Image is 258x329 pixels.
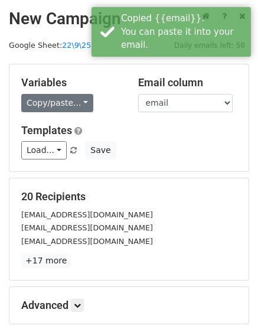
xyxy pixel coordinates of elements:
h5: 20 Recipients [21,190,237,203]
a: Load... [21,141,67,159]
a: Templates [21,124,72,136]
iframe: Chat Widget [199,272,258,329]
a: 22\9\25 [62,41,91,50]
small: Google Sheet: [9,41,91,50]
a: Copy/paste... [21,94,93,112]
h5: Advanced [21,299,237,312]
h5: Variables [21,76,120,89]
small: [EMAIL_ADDRESS][DOMAIN_NAME] [21,237,153,246]
button: Save [85,141,116,159]
div: Copied {{email}}. You can paste it into your email. [121,12,246,52]
small: [EMAIL_ADDRESS][DOMAIN_NAME] [21,223,153,232]
small: [EMAIL_ADDRESS][DOMAIN_NAME] [21,210,153,219]
h5: Email column [138,76,237,89]
h2: New Campaign [9,9,249,29]
a: +17 more [21,253,71,268]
